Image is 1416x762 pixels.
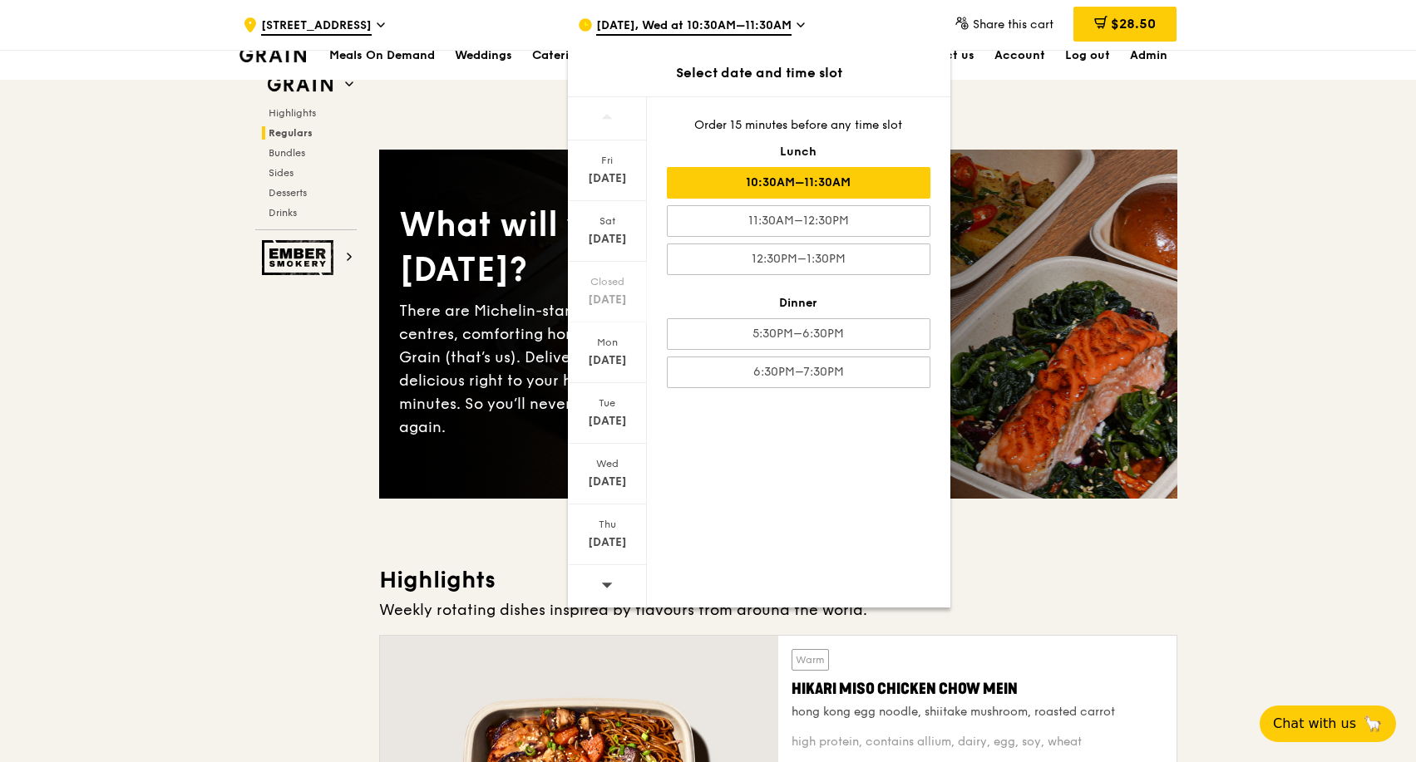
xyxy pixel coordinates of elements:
[667,205,930,237] div: 11:30AM–12:30PM
[568,63,950,83] div: Select date and time slot
[261,17,372,36] span: [STREET_ADDRESS]
[667,356,930,388] div: 6:30PM–7:30PM
[532,31,584,81] div: Catering
[379,598,1177,622] div: Weekly rotating dishes inspired by flavours from around the world.
[570,396,644,410] div: Tue
[570,275,644,288] div: Closed
[1111,16,1156,32] span: $28.50
[399,203,778,293] div: What will you eat [DATE]?
[1273,714,1356,734] span: Chat with us
[399,299,778,439] div: There are Michelin-star restaurants, hawker centres, comforting home-cooked classics… and Grain (...
[667,318,930,350] div: 5:30PM–6:30PM
[570,292,644,308] div: [DATE]
[1055,31,1120,81] a: Log out
[570,214,644,228] div: Sat
[570,170,644,187] div: [DATE]
[570,336,644,349] div: Mon
[570,231,644,248] div: [DATE]
[1260,705,1396,742] button: Chat with us🦙
[1363,714,1383,734] span: 🦙
[445,31,522,81] a: Weddings
[269,127,313,139] span: Regulars
[667,167,930,199] div: 10:30AM–11:30AM
[570,534,644,551] div: [DATE]
[792,704,1163,720] div: hong kong egg noodle, shiitake mushroom, roasted carrot
[667,243,930,275] div: 12:30PM–1:30PM
[262,70,338,100] img: Grain web logo
[596,17,792,36] span: [DATE], Wed at 10:30AM–11:30AM
[984,31,1055,81] a: Account
[239,47,307,62] img: Grain
[522,31,594,81] a: Catering
[269,167,294,179] span: Sides
[570,154,644,167] div: Fri
[667,295,930,312] div: Dinner
[570,457,644,470] div: Wed
[269,147,305,159] span: Bundles
[570,352,644,369] div: [DATE]
[973,17,1053,32] span: Share this cart
[667,117,930,134] div: Order 15 minutes before any time slot
[329,47,435,64] h1: Meals On Demand
[570,518,644,531] div: Thu
[455,31,512,81] div: Weddings
[239,29,307,79] a: GrainGrain
[570,413,644,430] div: [DATE]
[667,144,930,160] div: Lunch
[269,107,316,119] span: Highlights
[269,207,297,219] span: Drinks
[570,474,644,490] div: [DATE]
[792,649,829,671] div: Warm
[1120,31,1177,81] a: Admin
[792,734,1163,750] div: high protein, contains allium, dairy, egg, soy, wheat
[269,187,307,199] span: Desserts
[262,240,338,275] img: Ember Smokery web logo
[792,677,1163,701] div: Hikari Miso Chicken Chow Mein
[379,565,1177,595] h3: Highlights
